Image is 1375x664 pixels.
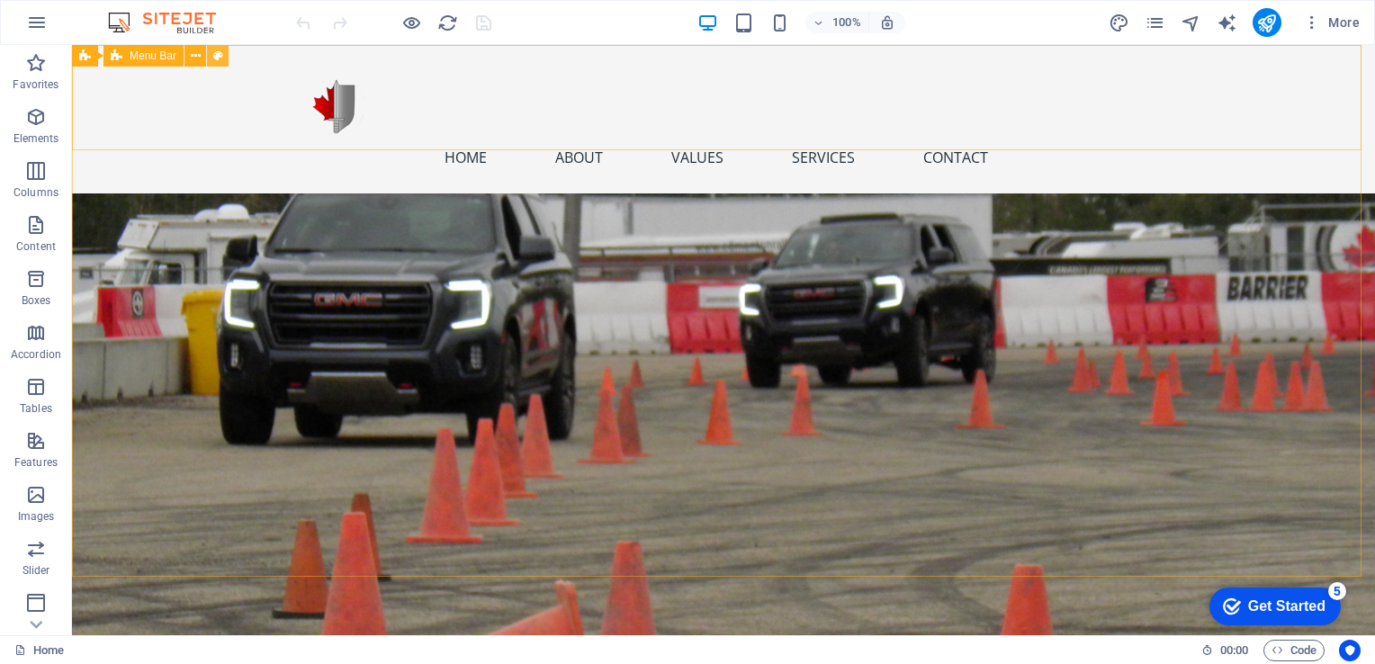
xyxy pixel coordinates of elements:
[1181,12,1202,33] button: navigator
[1145,13,1165,33] i: Pages (Ctrl+Alt+S)
[1109,12,1130,33] button: design
[400,12,422,33] button: Click here to leave preview mode and continue editing
[14,9,146,47] div: Get Started 5 items remaining, 0% complete
[1263,640,1325,661] button: Code
[1339,640,1361,661] button: Usercentrics
[22,293,51,308] p: Boxes
[1233,643,1236,657] span: :
[1256,13,1277,33] i: Publish
[14,640,64,661] a: Click to cancel selection. Double-click to open Pages
[133,4,151,22] div: 5
[16,239,56,254] p: Content
[1253,8,1281,37] button: publish
[436,12,458,33] button: reload
[437,13,458,33] i: Reload page
[11,347,61,362] p: Accordion
[1145,12,1166,33] button: pages
[13,77,58,92] p: Favorites
[1220,640,1248,661] span: 00 00
[130,50,176,61] span: Menu Bar
[14,455,58,470] p: Features
[1272,640,1317,661] span: Code
[1217,12,1238,33] button: text_generator
[805,12,869,33] button: 100%
[1201,640,1249,661] h6: Session time
[18,509,55,524] p: Images
[13,185,58,200] p: Columns
[832,12,861,33] h6: 100%
[1217,13,1237,33] i: AI Writer
[1303,13,1360,31] span: More
[22,563,50,578] p: Slider
[1109,13,1129,33] i: Design (Ctrl+Alt+Y)
[103,12,238,33] img: Editor Logo
[53,20,130,36] div: Get Started
[1296,8,1367,37] button: More
[13,131,59,146] p: Elements
[879,14,895,31] i: On resize automatically adjust zoom level to fit chosen device.
[1181,13,1201,33] i: Navigator
[20,401,52,416] p: Tables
